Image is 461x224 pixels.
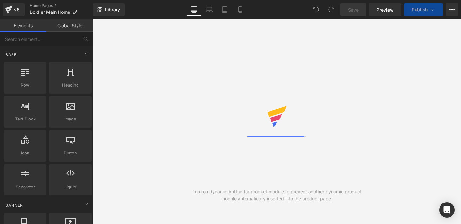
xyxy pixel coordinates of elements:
[46,19,93,32] a: Global Style
[13,5,21,14] div: v6
[310,3,322,16] button: Undo
[348,6,359,13] span: Save
[6,116,44,122] span: Text Block
[217,3,232,16] a: Tablet
[51,150,90,156] span: Button
[325,3,338,16] button: Redo
[93,3,125,16] a: New Library
[404,3,443,16] button: Publish
[376,6,394,13] span: Preview
[30,3,93,8] a: Home Pages
[30,10,70,15] span: Boldier Main Home
[51,82,90,88] span: Heading
[6,82,44,88] span: Row
[412,7,428,12] span: Publish
[105,7,120,12] span: Library
[202,3,217,16] a: Laptop
[369,3,401,16] a: Preview
[5,52,17,58] span: Base
[51,116,90,122] span: Image
[185,188,369,202] div: Turn on dynamic button for product module to prevent another dynamic product module automatically...
[446,3,458,16] button: More
[5,202,24,208] span: Banner
[6,184,44,190] span: Separator
[6,150,44,156] span: Icon
[3,3,25,16] a: v6
[51,184,90,190] span: Liquid
[232,3,248,16] a: Mobile
[186,3,202,16] a: Desktop
[439,202,455,218] div: Open Intercom Messenger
